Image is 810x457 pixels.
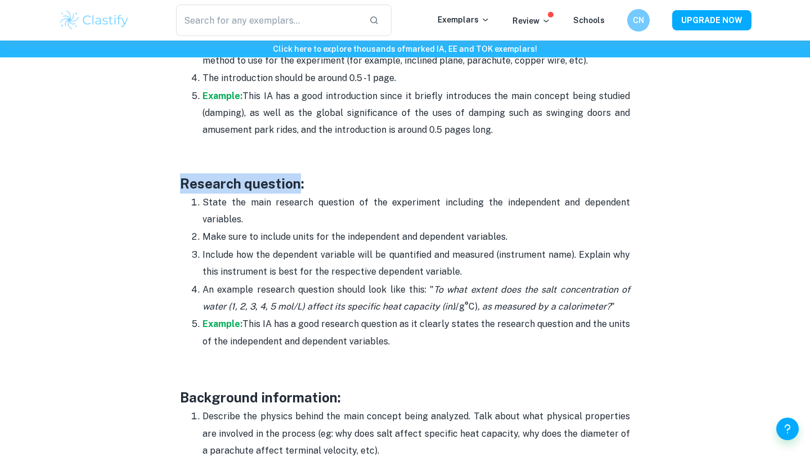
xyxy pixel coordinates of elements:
button: Help and Feedback [776,418,799,440]
h6: CN [632,14,645,26]
p: Review [512,15,551,27]
h3: Background information: [180,387,630,407]
input: Search for any exemplars... [176,5,360,36]
p: The introduction should be around 0.5 - 1 page. [202,70,630,87]
p: Include how the dependent variable will be quantified and measured (instrument name). Explain why... [202,247,630,281]
a: Schools [573,16,605,25]
a: Example: [202,319,242,329]
i: , as measured by a calorimeter? [478,301,611,312]
button: UPGRADE NOW [672,10,751,30]
img: Clastify logo [58,9,130,32]
p: An example research question should look like this: " J/g°C) " [202,281,630,316]
p: This IA has a good introduction since it briefly introduces the main concept being studied (dampi... [202,88,630,139]
h6: Click here to explore thousands of marked IA, EE and TOK exemplars ! [2,43,808,55]
p: Make sure to include units for the independent and dependent variables. [202,228,630,245]
button: CN [627,9,650,32]
p: Exemplars [438,14,490,26]
p: This IA has a good research question as it clearly states the research question and the units of ... [202,316,630,350]
i: To what extent does the salt concentration of water (1, 2, 3, 4, 5 mol/L) affect its specific hea... [202,284,630,312]
h3: Research question: [180,173,630,194]
p: State the main research question of the experiment including the independent and dependent variab... [202,194,630,228]
a: Example: [202,91,242,101]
